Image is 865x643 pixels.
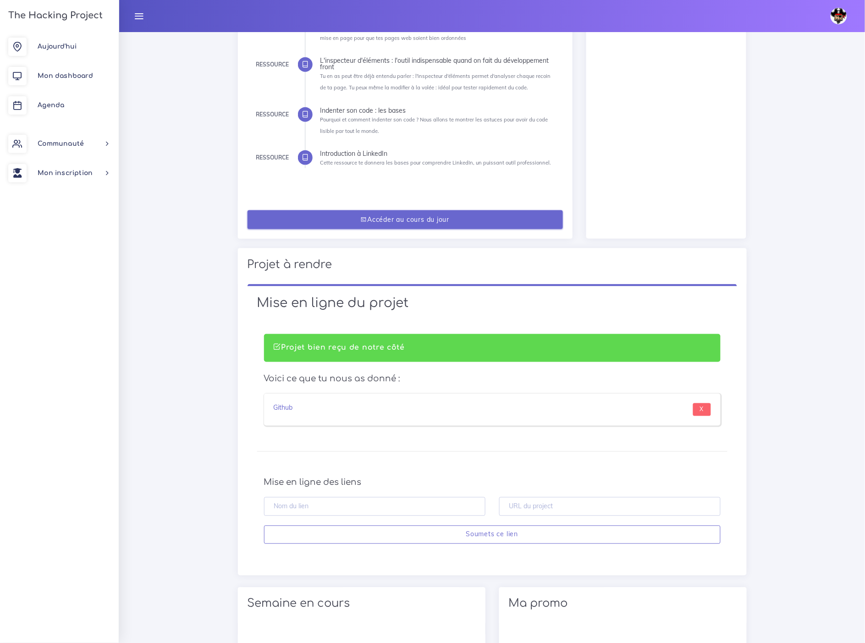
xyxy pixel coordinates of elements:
[38,140,84,147] span: Communauté
[256,60,289,70] div: Ressource
[831,8,847,24] img: avatar
[248,258,737,271] h2: Projet à rendre
[248,597,476,610] h2: Semaine en cours
[6,11,103,21] h3: The Hacking Project
[320,73,551,91] small: Tu en as peut être déjà entendu parler : l'inspecteur d'éléments permet d'analyser chaque recoin ...
[248,210,563,229] a: Accéder au cours du jour
[257,296,727,312] h1: Mise en ligne du projet
[256,153,289,163] div: Ressource
[693,403,711,416] input: X
[509,597,737,610] h2: Ma promo
[320,150,556,157] div: Introduction à LinkedIn
[320,159,551,166] small: Cette ressource te donnera les bases pour comprendre LinkedIn, un puissant outil professionnel.
[320,107,556,114] div: Indenter son code : les bases
[499,497,721,516] input: URL du project
[264,497,485,516] input: Nom du lien
[274,344,711,352] h4: Projet bien reçu de notre côté
[38,72,93,79] span: Mon dashboard
[320,57,556,70] div: L'inspecteur d'éléments : l'outil indispensable quand on fait du développement front
[38,43,77,50] span: Aujourd'hui
[274,404,293,412] a: Github
[264,526,721,544] input: Soumets ce lien
[264,478,721,488] h4: Mise en ligne des liens
[320,116,548,134] small: Pourquoi et comment indenter son code ? Nous allons te montrer les astuces pour avoir du code lis...
[264,374,721,384] h4: Voici ce que tu nous as donné :
[38,170,93,176] span: Mon inscription
[38,102,64,109] span: Agenda
[256,110,289,120] div: Ressource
